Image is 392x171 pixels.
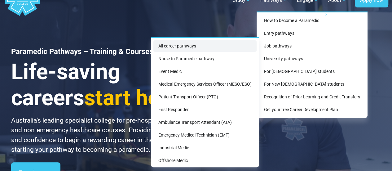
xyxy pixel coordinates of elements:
a: Offshore Medic [153,155,257,166]
a: Ambulance Transport Attendant (ATA) [153,117,257,128]
a: Nurse to Paramedic pathway [153,53,257,65]
div: Pathways [257,11,368,118]
span: start here [84,85,179,110]
h1: Paramedic Pathways – Training & Courses [11,47,204,56]
a: Entry pathways [259,28,365,39]
a: University pathways [259,53,365,65]
a: Industrial Medic [153,142,257,154]
a: All career pathways [153,40,257,52]
a: For New [DEMOGRAPHIC_DATA] students [259,79,365,90]
a: Job pathways [259,40,365,52]
a: First Responder [153,104,257,115]
div: Entry pathways [151,37,259,167]
a: Get your free Career Development Plan [259,104,365,115]
a: Patient Transport Officer (PTO) [153,91,257,103]
a: How to become a Paramedic [259,15,365,26]
a: Medical Emergency Services Officer (MESO/ESO) [153,79,257,90]
a: Event Medic [153,66,257,77]
p: Australia’s leading specialist college for pre-hospital healthcare and non-emergency healthcare c... [11,116,204,155]
a: For [DEMOGRAPHIC_DATA] students [259,66,365,77]
a: Emergency Medical Technician (EMT) [153,129,257,141]
h3: Life-saving careers [11,59,204,111]
a: Recognition of Prior Learning and Credit Transfers [259,91,365,103]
